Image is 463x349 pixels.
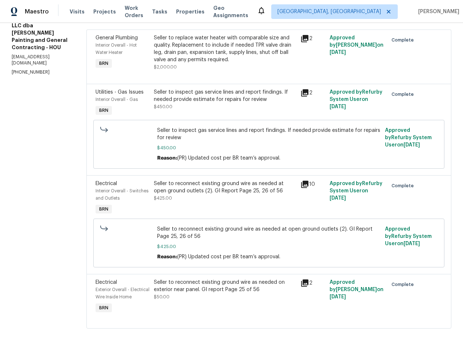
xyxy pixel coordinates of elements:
[96,287,149,299] span: Exterior Overall - Electrical Wire Inside Home
[392,182,417,189] span: Complete
[330,35,384,55] span: Approved by [PERSON_NAME] on
[96,205,111,213] span: BRN
[154,105,172,109] span: $450.00
[157,254,177,259] span: Reason:
[213,4,248,19] span: Geo Assignments
[330,294,346,299] span: [DATE]
[300,180,325,189] div: 10
[154,65,177,69] span: $2,000.00
[93,8,116,15] span: Projects
[177,156,280,161] span: (PR) Updated cost per BR team’s approval.
[330,280,384,299] span: Approved by [PERSON_NAME] on
[330,196,346,201] span: [DATE]
[125,4,143,19] span: Work Orders
[12,69,69,75] p: [PHONE_NUMBER]
[96,43,137,55] span: Interior Overall - Hot Water Heater
[96,97,138,102] span: Interior Overall - Gas
[154,180,296,195] div: Seller to reconnect existing ground wire as needed at open ground outlets (2). GI Report Page 25,...
[392,281,417,288] span: Complete
[277,8,381,15] span: [GEOGRAPHIC_DATA], [GEOGRAPHIC_DATA]
[392,91,417,98] span: Complete
[152,9,167,14] span: Tasks
[96,90,144,95] span: Utilities - Gas Issues
[330,90,382,109] span: Approved by Refurby System User on
[96,35,138,40] span: General Plumbing
[157,144,381,152] span: $450.00
[96,280,117,285] span: Electrical
[176,8,205,15] span: Properties
[96,107,111,114] span: BRN
[12,15,69,51] h5: Aura Construction LLC dba [PERSON_NAME] Painting and General Contracting - HOU
[96,304,111,311] span: BRN
[154,89,296,103] div: Seller to inspect gas service lines and report findings. If needed provide estimate for repairs f...
[385,128,432,148] span: Approved by Refurby System User on
[154,279,296,293] div: Seller to reconnect existing ground wire as needed on exterior near panel. GI report Page 25 of 56
[157,226,381,240] span: Seller to reconnect existing ground wire as needed at open ground outlets (2). GI Report Page 25,...
[154,34,296,63] div: Seller to replace water heater with comparable size and quality. Replacement to include if needed...
[300,34,325,43] div: 2
[154,196,172,200] span: $425.00
[12,54,69,66] p: [EMAIL_ADDRESS][DOMAIN_NAME]
[330,104,346,109] span: [DATE]
[385,227,432,246] span: Approved by Refurby System User on
[157,127,381,141] span: Seller to inspect gas service lines and report findings. If needed provide estimate for repairs f...
[177,254,280,259] span: (PR) Updated cost per BR team’s approval.
[415,8,459,15] span: [PERSON_NAME]
[96,60,111,67] span: BRN
[25,8,49,15] span: Maestro
[157,243,381,250] span: $425.00
[154,295,170,299] span: $50.00
[300,89,325,97] div: 2
[330,181,382,201] span: Approved by Refurby System User on
[404,241,420,246] span: [DATE]
[96,181,117,186] span: Electrical
[330,50,346,55] span: [DATE]
[70,8,85,15] span: Visits
[300,279,325,287] div: 2
[392,36,417,44] span: Complete
[96,189,148,200] span: Interior Overall - Switches and Outlets
[404,142,420,148] span: [DATE]
[157,156,177,161] span: Reason:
